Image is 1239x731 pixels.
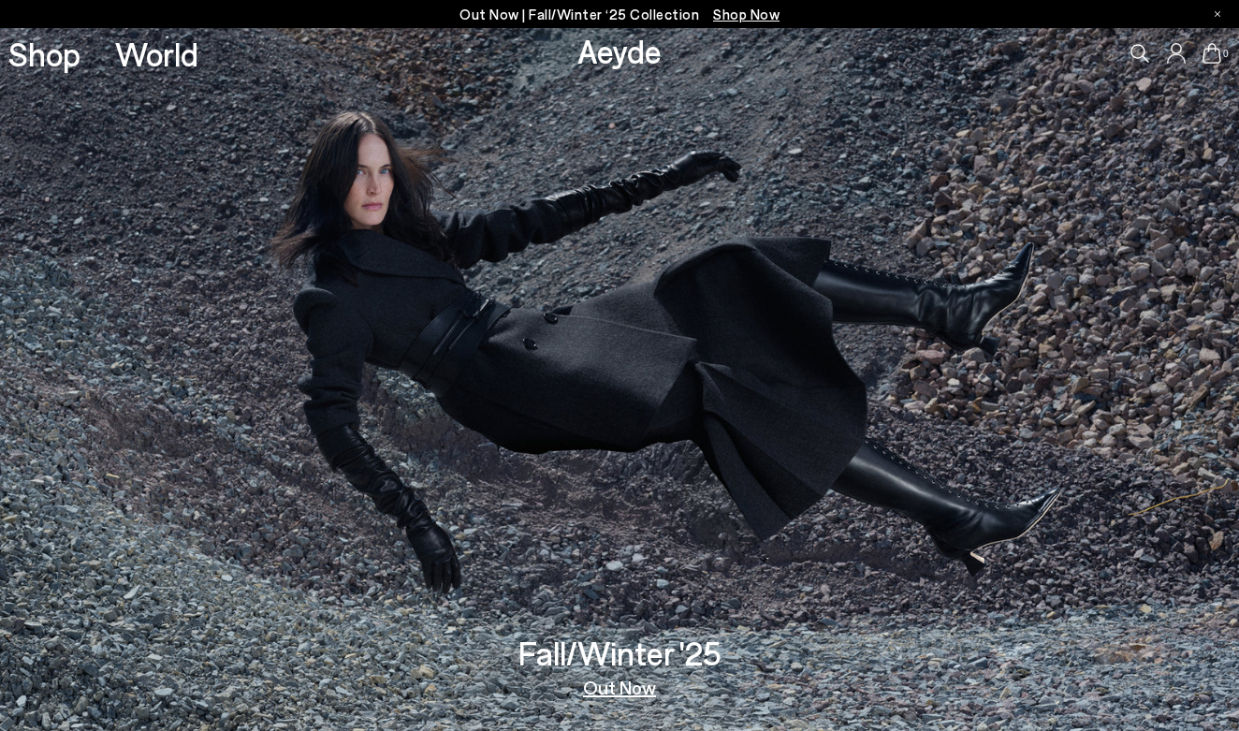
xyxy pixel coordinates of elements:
a: Aeyde [577,31,662,70]
h3: Fall/Winter '25 [518,636,722,669]
a: World [115,37,198,70]
p: Out Now | Fall/Winter ‘25 Collection [459,3,780,26]
span: 0 [1221,49,1231,59]
a: Out Now [583,678,656,696]
a: 0 [1203,43,1221,64]
a: Shop [8,37,80,70]
span: Navigate to /collections/new-in [713,6,780,22]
